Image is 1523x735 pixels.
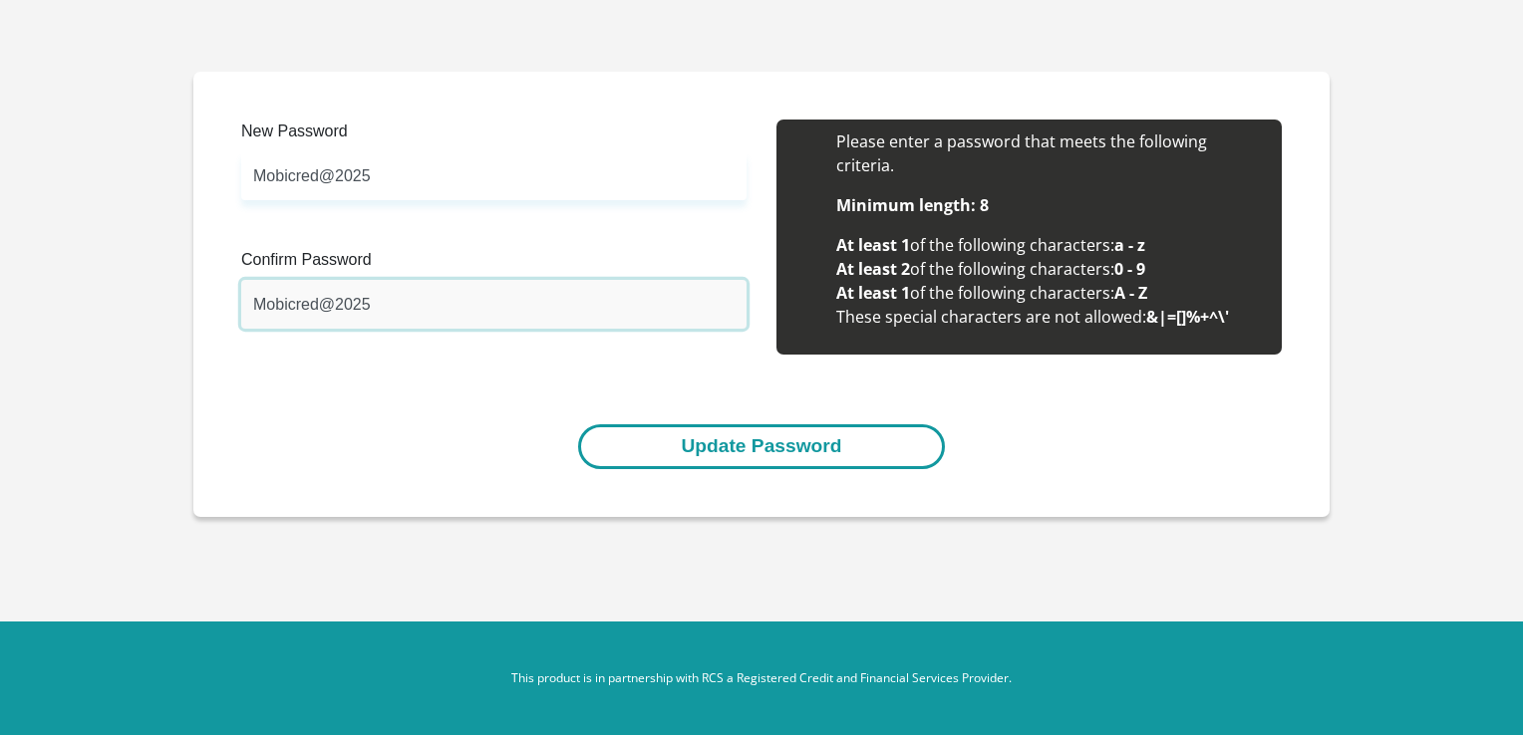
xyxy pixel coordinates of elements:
[241,120,747,151] label: New Password
[1114,234,1145,256] b: a - z
[578,424,944,469] button: Update Password
[836,129,1262,177] li: Please enter a password that meets the following criteria.
[241,280,747,329] input: Confirm Password
[836,258,910,280] b: At least 2
[836,257,1262,281] li: of the following characters:
[208,669,1315,687] p: This product is in partnership with RCS a Registered Credit and Financial Services Provider.
[241,151,747,200] input: Enter new Password
[241,248,747,280] label: Confirm Password
[836,281,1262,305] li: of the following characters:
[1114,258,1145,280] b: 0 - 9
[836,305,1262,329] li: These special characters are not allowed:
[1146,306,1229,328] b: &|=[]%+^\'
[836,282,910,304] b: At least 1
[836,233,1262,257] li: of the following characters:
[836,234,910,256] b: At least 1
[836,194,989,216] b: Minimum length: 8
[1114,282,1147,304] b: A - Z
